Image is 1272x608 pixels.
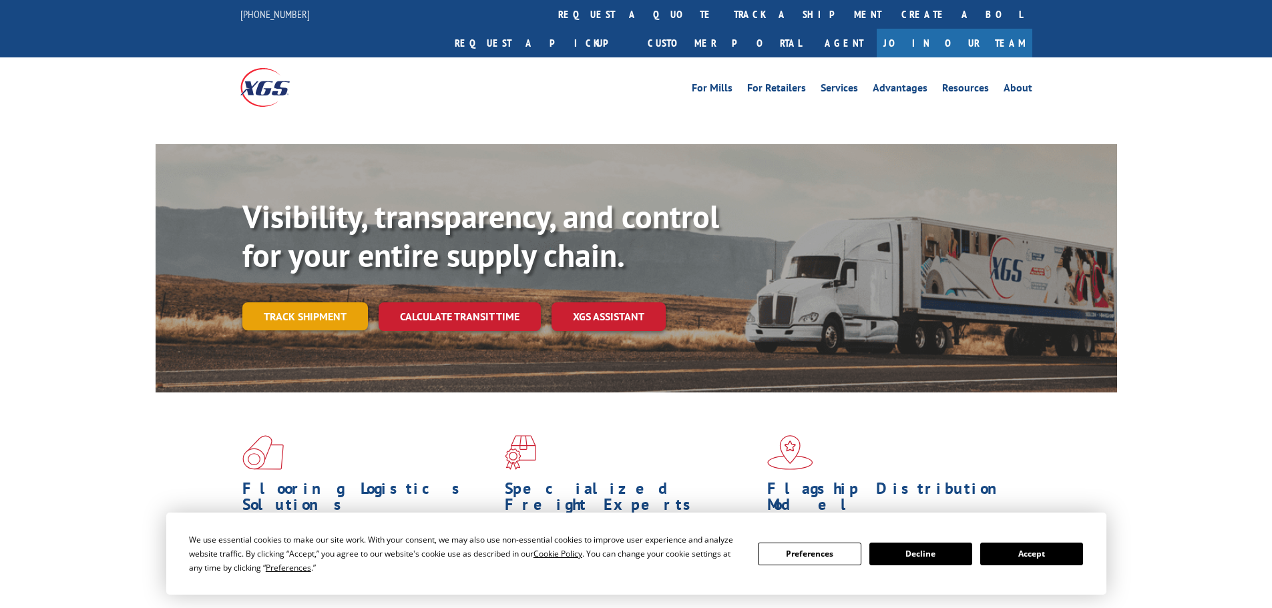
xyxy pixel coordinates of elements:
[767,481,1020,519] h1: Flagship Distribution Model
[942,83,989,97] a: Resources
[242,435,284,470] img: xgs-icon-total-supply-chain-intelligence-red
[821,83,858,97] a: Services
[747,83,806,97] a: For Retailers
[1004,83,1032,97] a: About
[873,83,927,97] a: Advantages
[166,513,1106,595] div: Cookie Consent Prompt
[240,7,310,21] a: [PHONE_NUMBER]
[242,481,495,519] h1: Flooring Logistics Solutions
[266,562,311,573] span: Preferences
[189,533,742,575] div: We use essential cookies to make our site work. With your consent, we may also use non-essential ...
[767,435,813,470] img: xgs-icon-flagship-distribution-model-red
[811,29,877,57] a: Agent
[638,29,811,57] a: Customer Portal
[505,481,757,519] h1: Specialized Freight Experts
[877,29,1032,57] a: Join Our Team
[534,548,582,559] span: Cookie Policy
[505,435,536,470] img: xgs-icon-focused-on-flooring-red
[242,302,368,330] a: Track shipment
[552,302,666,331] a: XGS ASSISTANT
[445,29,638,57] a: Request a pickup
[379,302,541,331] a: Calculate transit time
[980,543,1083,565] button: Accept
[869,543,972,565] button: Decline
[242,196,719,276] b: Visibility, transparency, and control for your entire supply chain.
[758,543,861,565] button: Preferences
[692,83,732,97] a: For Mills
